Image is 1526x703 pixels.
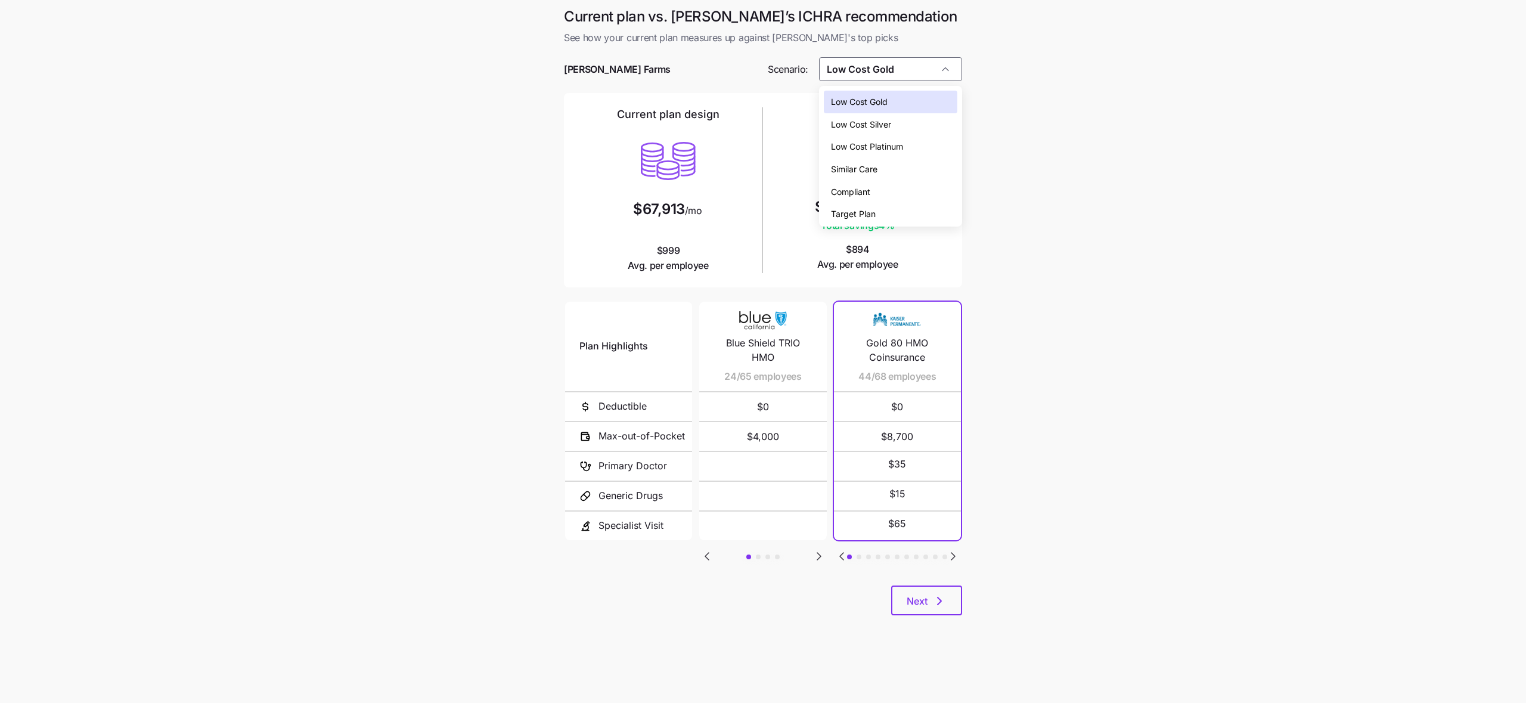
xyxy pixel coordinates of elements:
button: Go to previous slide [699,549,715,564]
span: Total savings 4 % [815,218,901,233]
svg: Go to previous slide [700,549,714,563]
span: Low Cost Gold [831,95,888,109]
span: Blue Shield TRIO HMO [714,336,812,366]
span: $65,343 [815,200,871,214]
span: Scenario: [768,62,808,77]
span: Max-out-of-Pocket [598,429,685,444]
svg: Go to previous slide [835,549,849,563]
span: Avg. per employee [817,257,898,272]
h1: Current plan vs. [PERSON_NAME]’s ICHRA recommendation [564,7,962,26]
span: See how your current plan measures up against [PERSON_NAME]'s top picks [564,30,962,45]
span: $67,913 [633,202,685,216]
button: Go to next slide [945,549,961,564]
span: /mo [685,206,702,215]
button: Next [891,586,962,615]
span: Plan Highlights [579,339,648,354]
span: [PERSON_NAME] Farms [564,62,671,77]
span: Gold 80 HMO Coinsurance [848,336,947,366]
span: Similar Care [831,163,877,176]
button: Go to next slide [811,549,827,564]
span: $4,000 [714,422,812,451]
span: Avg. per employee [628,258,709,273]
button: Go to previous slide [834,549,849,564]
span: $65 [888,516,906,531]
svg: Go to next slide [946,549,960,563]
span: $0 [714,392,812,421]
span: $15 [889,487,905,501]
span: 44/68 employees [858,369,936,384]
img: Carrier [739,309,787,332]
svg: Go to next slide [812,549,826,563]
span: $894 [817,242,898,272]
span: Generic Drugs [598,488,663,503]
span: $35 [888,457,906,472]
span: Low Cost Platinum [831,140,903,153]
span: 24/65 employees [724,369,801,384]
span: $8,700 [848,422,947,451]
img: Carrier [873,309,921,332]
span: Target Plan [831,208,876,221]
span: Primary Doctor [598,459,667,473]
span: Compliant [831,185,870,199]
span: Next [907,594,928,608]
h2: Current plan design [617,107,719,122]
span: Deductible [598,399,647,414]
span: Low Cost Silver [831,118,891,131]
span: $0 [848,392,947,421]
span: Specialist Visit [598,518,663,533]
span: $999 [628,243,709,273]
